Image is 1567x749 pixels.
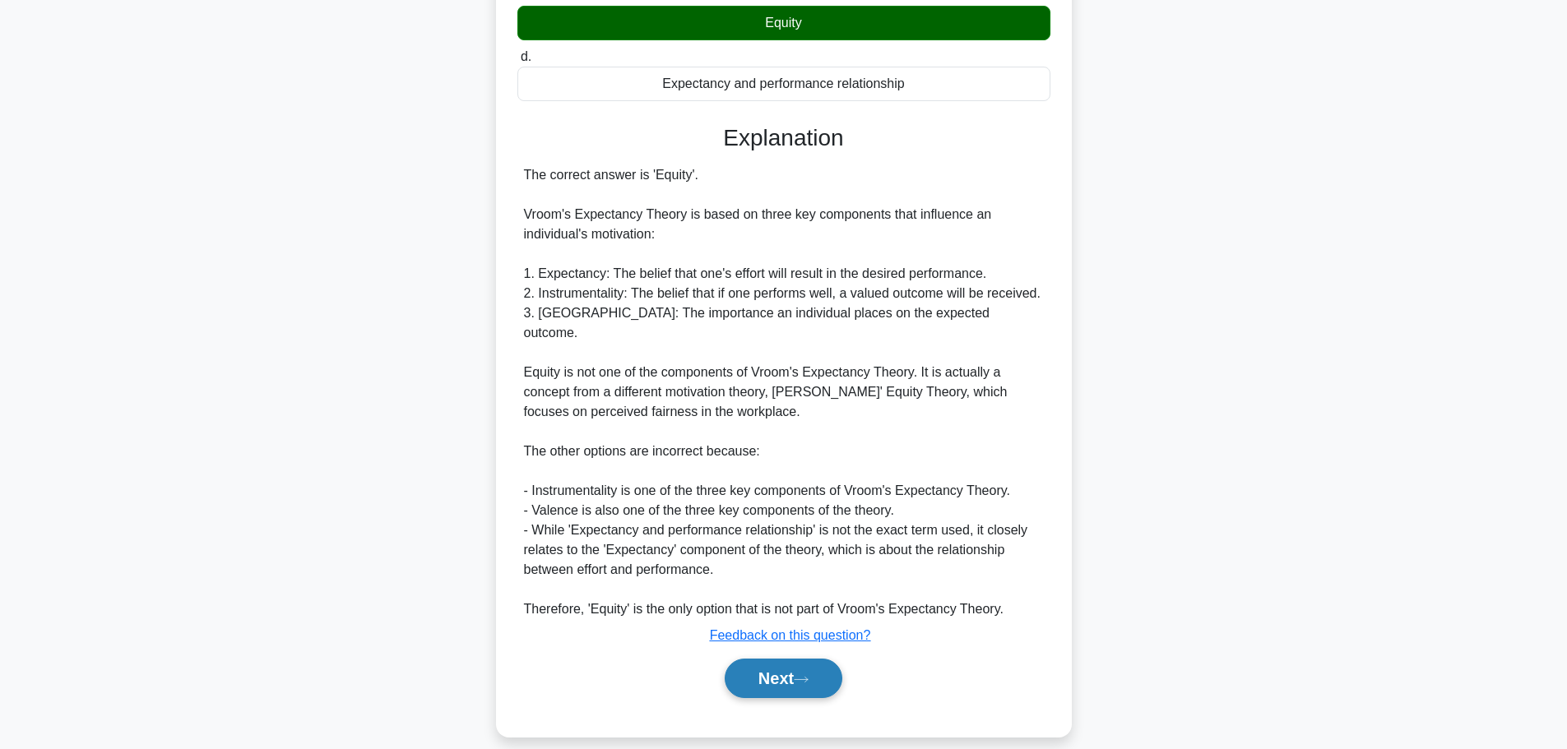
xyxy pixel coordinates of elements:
div: Equity [517,6,1050,40]
button: Next [725,659,842,698]
a: Feedback on this question? [710,628,871,642]
h3: Explanation [527,124,1041,152]
span: d. [521,49,531,63]
div: Expectancy and performance relationship [517,67,1050,101]
div: The correct answer is 'Equity'. Vroom's Expectancy Theory is based on three key components that i... [524,165,1044,619]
